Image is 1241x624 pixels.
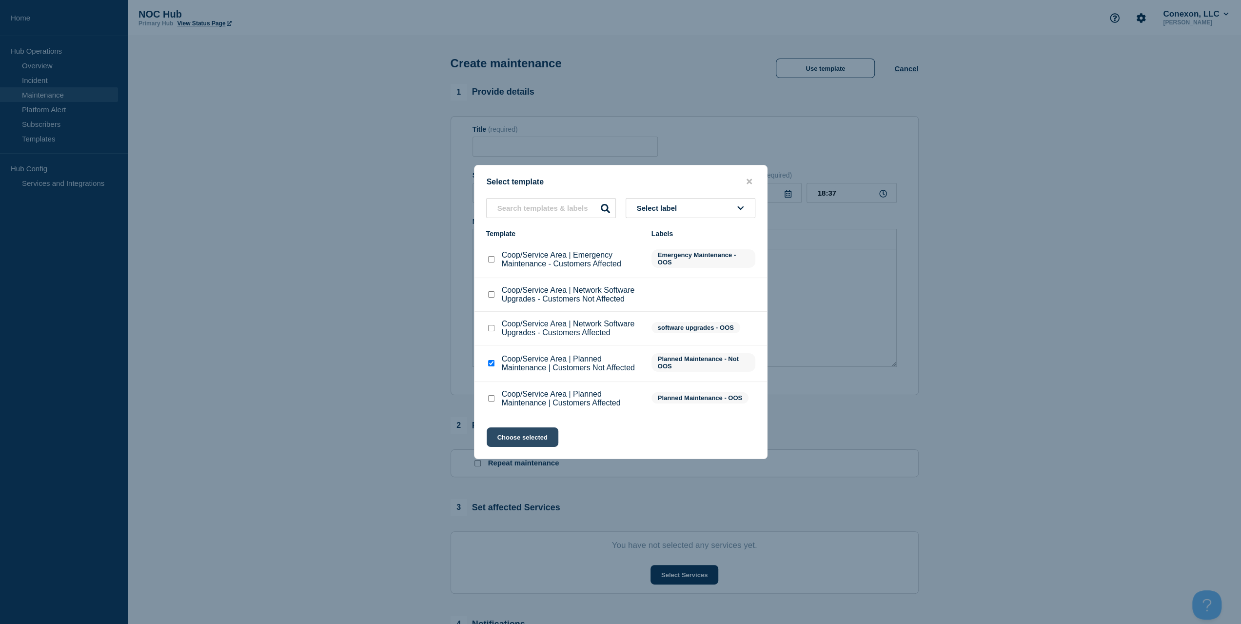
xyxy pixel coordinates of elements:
[651,249,755,268] span: Emergency Maintenance - OOS
[488,256,494,262] input: Coop/Service Area | Emergency Maintenance - Customers Affected checkbox
[744,177,755,186] button: close button
[488,291,494,298] input: Coop/Service Area | Network Software Upgrades - Customers Not Affected checkbox
[502,286,642,303] p: Coop/Service Area | Network Software Upgrades - Customers Not Affected
[488,325,494,331] input: Coop/Service Area | Network Software Upgrades - Customers Affected checkbox
[502,390,642,407] p: Coop/Service Area | Planned Maintenance | Customers Affected
[486,198,616,218] input: Search templates & labels
[651,322,740,333] span: software upgrades - OOS
[488,395,494,402] input: Coop/Service Area | Planned Maintenance | Customers Affected checkbox
[651,353,755,372] span: Planned Maintenance - Not OOS
[486,230,642,238] div: Template
[626,198,755,218] button: Select label
[637,204,681,212] span: Select label
[488,360,494,366] input: Coop/Service Area | Planned Maintenance | Customers Not Affected checkbox
[487,427,558,447] button: Choose selected
[502,320,642,337] p: Coop/Service Area | Network Software Upgrades - Customers Affected
[474,177,767,186] div: Select template
[651,392,749,403] span: Planned Maintenance - OOS
[651,230,755,238] div: Labels
[502,355,642,372] p: Coop/Service Area | Planned Maintenance | Customers Not Affected
[502,251,642,268] p: Coop/Service Area | Emergency Maintenance - Customers Affected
